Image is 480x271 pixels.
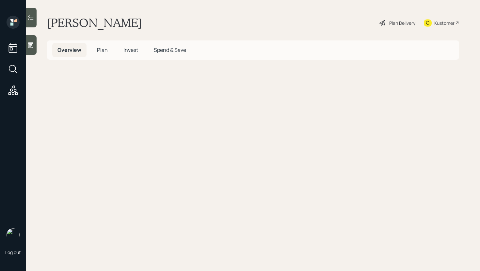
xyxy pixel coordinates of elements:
div: Log out [5,249,21,255]
span: Overview [57,46,81,53]
span: Invest [123,46,138,53]
div: Kustomer [434,20,455,26]
span: Plan [97,46,108,53]
div: Plan Delivery [389,20,415,26]
span: Spend & Save [154,46,186,53]
img: retirable_logo.png [7,228,20,241]
h1: [PERSON_NAME] [47,16,142,30]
